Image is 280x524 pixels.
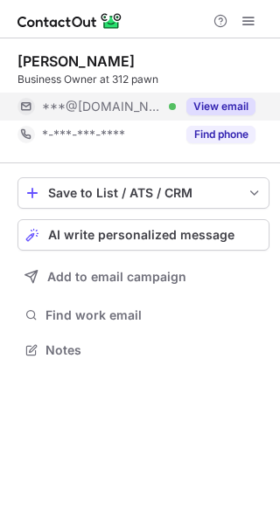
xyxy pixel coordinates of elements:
button: Add to email campaign [17,261,269,293]
div: Save to List / ATS / CRM [48,186,239,200]
span: ***@[DOMAIN_NAME] [42,99,163,114]
button: Notes [17,338,269,362]
button: Find work email [17,303,269,327]
div: Business Owner at 312 pawn [17,72,269,87]
span: AI write personalized message [48,228,234,242]
img: ContactOut v5.3.10 [17,10,122,31]
button: Reveal Button [186,126,255,143]
button: Reveal Button [186,98,255,115]
span: Find work email [45,307,262,323]
button: save-profile-one-click [17,177,269,209]
span: Notes [45,342,262,358]
button: AI write personalized message [17,219,269,251]
div: [PERSON_NAME] [17,52,135,70]
span: Add to email campaign [47,270,186,284]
